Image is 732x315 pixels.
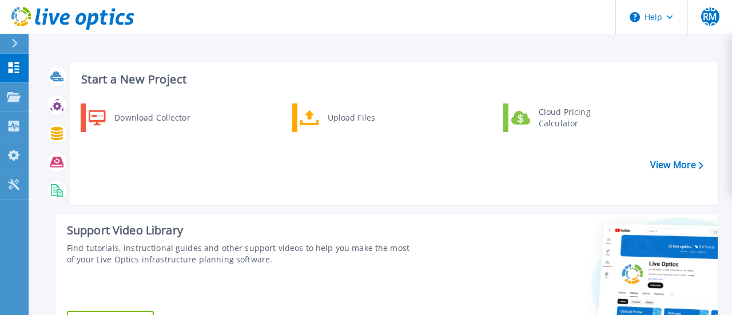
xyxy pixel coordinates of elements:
a: Download Collector [81,103,198,132]
span: GBRMDO [701,3,719,30]
div: Cloud Pricing Calculator [533,106,618,129]
a: Upload Files [292,103,409,132]
a: View More [650,160,703,170]
div: Support Video Library [67,223,411,238]
div: Download Collector [109,106,195,129]
a: Cloud Pricing Calculator [503,103,620,132]
div: Find tutorials, instructional guides and other support videos to help you make the most of your L... [67,242,411,265]
div: Upload Files [322,106,407,129]
h3: Start a New Project [81,73,703,86]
